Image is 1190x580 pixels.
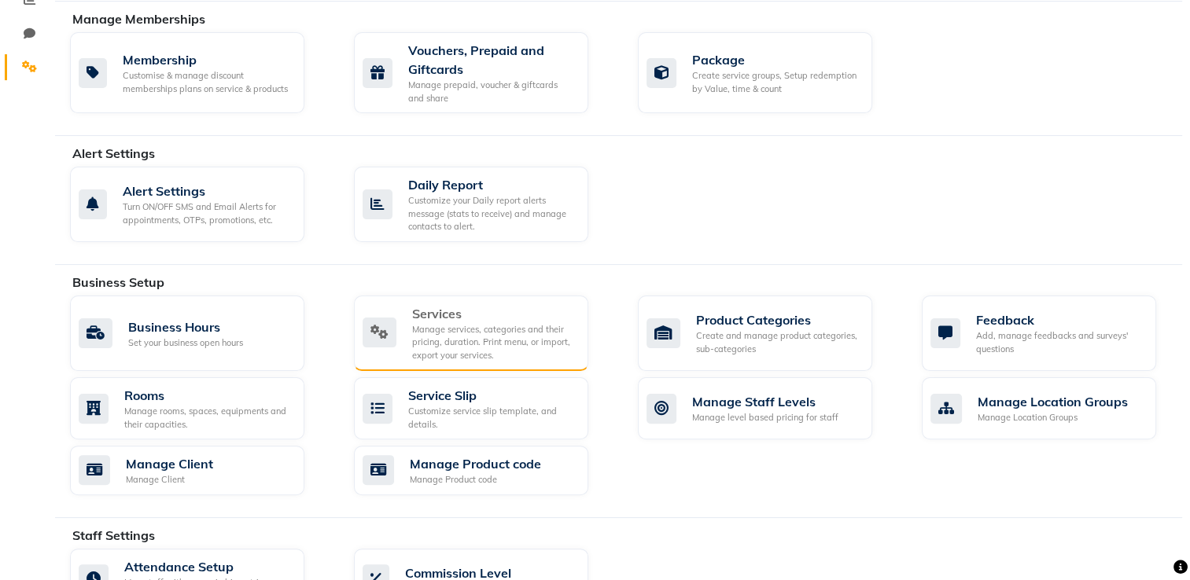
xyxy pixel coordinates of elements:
a: MembershipCustomise & manage discount memberships plans on service & products [70,32,330,113]
a: FeedbackAdd, manage feedbacks and surveys' questions [922,296,1182,372]
div: Manage Location Groups [978,411,1128,424]
div: Manage level based pricing for staff [692,411,838,424]
div: Add, manage feedbacks and surveys' questions [976,329,1144,355]
div: Create service groups, Setup redemption by Value, time & count [692,69,860,95]
div: Business Hours [128,318,243,336]
div: Manage Staff Levels [692,392,838,411]
div: Daily Report [408,175,576,194]
div: Manage services, categories and their pricing, duration. Print menu, or import, export your servi... [412,323,576,362]
a: Daily ReportCustomize your Daily report alerts message (stats to receive) and manage contacts to ... [354,167,614,242]
a: RoomsManage rooms, spaces, equipments and their capacities. [70,377,330,439]
div: Alert Settings [123,182,292,200]
a: ServicesManage services, categories and their pricing, duration. Print menu, or import, export yo... [354,296,614,372]
div: Service Slip [408,386,576,405]
div: Customise & manage discount memberships plans on service & products [123,69,292,95]
div: Create and manage product categories, sub-categories [696,329,860,355]
a: Manage Product codeManage Product code [354,446,614,495]
div: Membership [123,50,292,69]
div: Manage Location Groups [978,392,1128,411]
div: Manage Product code [410,454,541,473]
div: Manage Client [126,454,213,473]
div: Package [692,50,860,69]
div: Set your business open hours [128,336,243,350]
a: Service SlipCustomize service slip template, and details. [354,377,614,439]
div: Manage prepaid, voucher & giftcards and share [408,79,576,105]
div: Customize service slip template, and details. [408,405,576,431]
div: Manage Product code [410,473,541,486]
div: Manage Client [126,473,213,486]
a: Vouchers, Prepaid and GiftcardsManage prepaid, voucher & giftcards and share [354,32,614,113]
a: Manage ClientManage Client [70,446,330,495]
div: Services [412,304,576,323]
div: Attendance Setup [124,557,292,576]
div: Turn ON/OFF SMS and Email Alerts for appointments, OTPs, promotions, etc. [123,200,292,226]
a: Product CategoriesCreate and manage product categories, sub-categories [638,296,898,372]
a: Manage Staff LevelsManage level based pricing for staff [638,377,898,439]
a: Alert SettingsTurn ON/OFF SMS and Email Alerts for appointments, OTPs, promotions, etc. [70,167,330,242]
div: Vouchers, Prepaid and Giftcards [408,41,576,79]
a: PackageCreate service groups, Setup redemption by Value, time & count [638,32,898,113]
div: Product Categories [696,310,860,329]
a: Manage Location GroupsManage Location Groups [922,377,1182,439]
div: Rooms [124,386,292,405]
div: Customize your Daily report alerts message (stats to receive) and manage contacts to alert. [408,194,576,233]
a: Business HoursSet your business open hours [70,296,330,372]
div: Manage rooms, spaces, equipments and their capacities. [124,405,292,431]
div: Feedback [976,310,1144,329]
